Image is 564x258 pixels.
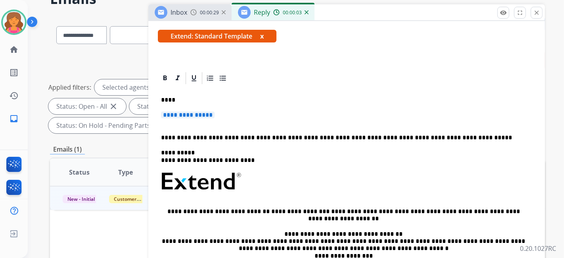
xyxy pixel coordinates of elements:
[94,79,164,95] div: Selected agents: 1
[520,244,556,253] p: 0.20.1027RC
[48,98,126,114] div: Status: Open - All
[48,83,91,92] p: Applied filters:
[9,45,19,54] mat-icon: home
[3,11,25,33] img: avatar
[172,72,184,84] div: Italic
[200,10,219,16] span: 00:00:29
[63,195,100,203] span: New - Initial
[260,31,264,41] button: x
[158,30,276,42] span: Extend: Standard Template
[109,195,161,203] span: Customer Support
[119,168,133,177] span: Type
[9,68,19,77] mat-icon: list_alt
[9,114,19,123] mat-icon: inbox
[254,8,270,17] span: Reply
[188,72,200,84] div: Underline
[48,117,169,133] div: Status: On Hold - Pending Parts
[283,10,302,16] span: 00:00:03
[204,72,216,84] div: Ordered List
[129,98,213,114] div: Status: New - Initial
[159,72,171,84] div: Bold
[50,144,85,154] p: Emails (1)
[500,9,507,16] mat-icon: remove_red_eye
[217,72,229,84] div: Bullet List
[516,9,524,16] mat-icon: fullscreen
[533,9,540,16] mat-icon: close
[171,8,187,17] span: Inbox
[109,102,118,111] mat-icon: close
[9,91,19,100] mat-icon: history
[69,168,90,177] span: Status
